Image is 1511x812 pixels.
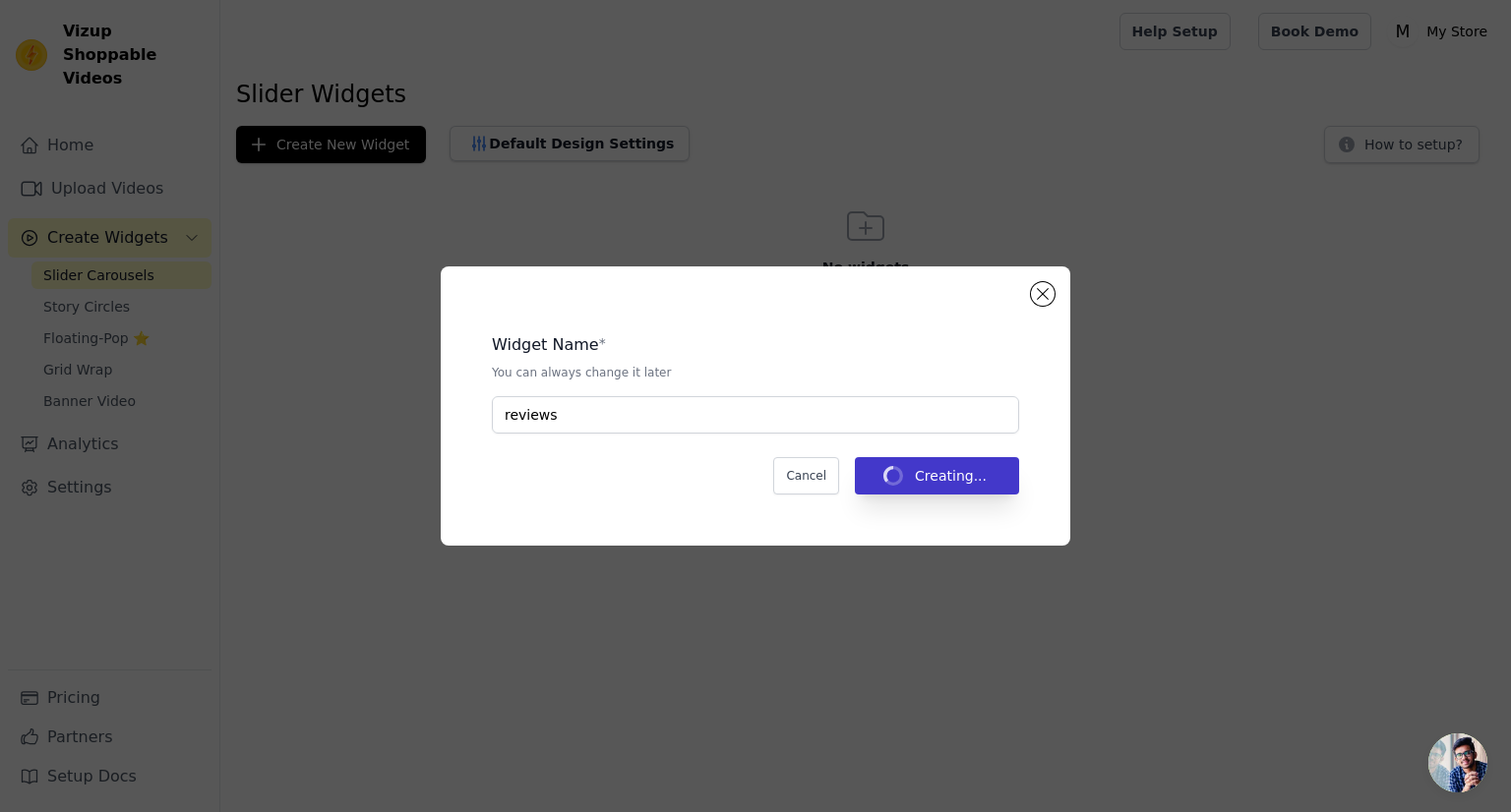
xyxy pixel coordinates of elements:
[855,457,1019,494] button: Creating...
[1031,282,1055,306] button: Close modal
[492,365,1019,380] p: You can always change it later
[1428,733,1487,792] div: Open chat
[773,457,839,494] button: Cancel
[492,333,599,357] legend: Widget Name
